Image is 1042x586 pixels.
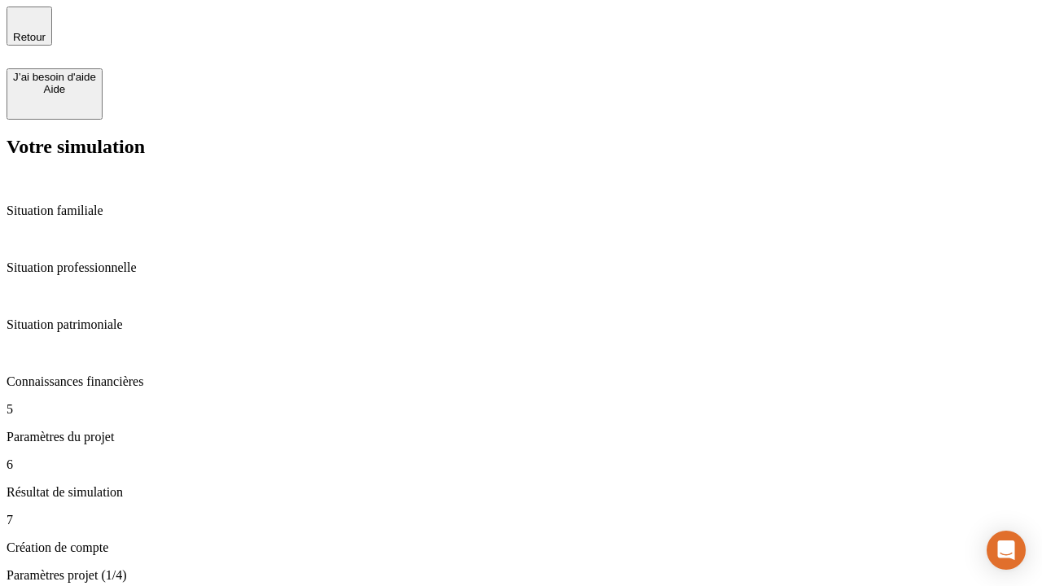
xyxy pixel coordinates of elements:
p: 6 [7,457,1035,472]
div: J’ai besoin d'aide [13,71,96,83]
button: J’ai besoin d'aideAide [7,68,103,120]
p: Situation patrimoniale [7,317,1035,332]
p: Situation familiale [7,203,1035,218]
p: Paramètres projet (1/4) [7,568,1035,583]
button: Retour [7,7,52,46]
h2: Votre simulation [7,136,1035,158]
div: Open Intercom Messenger [987,531,1026,570]
p: Situation professionnelle [7,260,1035,275]
span: Retour [13,31,46,43]
p: Connaissances financières [7,374,1035,389]
p: Paramètres du projet [7,430,1035,444]
div: Aide [13,83,96,95]
p: Création de compte [7,540,1035,555]
p: Résultat de simulation [7,485,1035,500]
p: 5 [7,402,1035,417]
p: 7 [7,513,1035,527]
